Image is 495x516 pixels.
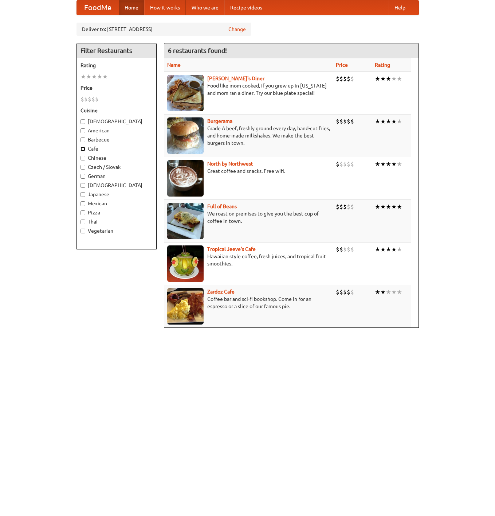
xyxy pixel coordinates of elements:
[167,75,204,111] img: sallys.jpg
[167,295,330,310] p: Coffee bar and sci-fi bookshop. Come in for an espresso or a slice of our famous pie.
[144,0,186,15] a: How it works
[397,75,402,83] li: ★
[397,203,402,211] li: ★
[80,174,85,179] input: German
[80,136,153,143] label: Barbecue
[380,160,386,168] li: ★
[167,160,204,197] img: north.jpg
[380,117,386,125] li: ★
[343,203,347,211] li: $
[386,75,391,83] li: ★
[375,203,380,211] li: ★
[336,203,339,211] li: $
[350,203,354,211] li: $
[207,118,232,124] a: Burgerama
[80,95,84,103] li: $
[391,245,397,253] li: ★
[167,167,330,175] p: Great coffee and snacks. Free wifi.
[80,201,85,206] input: Mexican
[391,203,397,211] li: ★
[76,23,251,36] div: Deliver to: [STREET_ADDRESS]
[95,95,99,103] li: $
[339,75,343,83] li: $
[391,117,397,125] li: ★
[97,73,102,81] li: ★
[336,117,339,125] li: $
[336,160,339,168] li: $
[343,75,347,83] li: $
[207,161,253,167] b: North by Northwest
[80,183,85,188] input: [DEMOGRAPHIC_DATA]
[167,210,330,225] p: We roast on premises to give you the best cup of coffee in town.
[380,288,386,296] li: ★
[347,288,350,296] li: $
[167,82,330,97] p: Food like mom cooked, if you grew up in [US_STATE] and mom ran a diner. Try our blue plate special!
[80,156,85,160] input: Chinese
[186,0,224,15] a: Who we are
[80,200,153,207] label: Mexican
[339,203,343,211] li: $
[391,288,397,296] li: ★
[80,163,153,171] label: Czech / Slovak
[207,75,264,81] a: [PERSON_NAME]'s Diner
[167,288,204,325] img: zardoz.jpg
[339,245,343,253] li: $
[336,75,339,83] li: $
[375,75,380,83] li: ★
[80,137,85,142] input: Barbecue
[397,117,402,125] li: ★
[375,62,390,68] a: Rating
[91,73,97,81] li: ★
[207,203,237,209] a: Full of Beans
[80,62,153,69] h5: Rating
[102,73,108,81] li: ★
[347,117,350,125] li: $
[91,95,95,103] li: $
[228,26,246,33] a: Change
[347,160,350,168] li: $
[397,160,402,168] li: ★
[80,145,153,152] label: Cafe
[386,245,391,253] li: ★
[86,73,91,81] li: ★
[119,0,144,15] a: Home
[380,75,386,83] li: ★
[80,191,153,198] label: Japanese
[80,147,85,151] input: Cafe
[350,245,354,253] li: $
[167,245,204,282] img: jeeves.jpg
[80,192,85,197] input: Japanese
[80,182,153,189] label: [DEMOGRAPHIC_DATA]
[77,43,156,58] h4: Filter Restaurants
[167,117,204,154] img: burgerama.jpg
[391,75,397,83] li: ★
[339,160,343,168] li: $
[391,160,397,168] li: ★
[77,0,119,15] a: FoodMe
[80,210,85,215] input: Pizza
[397,288,402,296] li: ★
[336,62,348,68] a: Price
[80,128,85,133] input: American
[336,245,339,253] li: $
[167,125,330,147] p: Grade A beef, freshly ground every day, hand-cut fries, and home-made milkshakes. We make the bes...
[343,160,347,168] li: $
[343,117,347,125] li: $
[84,95,88,103] li: $
[386,117,391,125] li: ★
[336,288,339,296] li: $
[375,288,380,296] li: ★
[386,203,391,211] li: ★
[80,229,85,233] input: Vegetarian
[397,245,402,253] li: ★
[207,289,235,295] b: Zardoz Cafe
[80,118,153,125] label: [DEMOGRAPHIC_DATA]
[207,246,256,252] b: Tropical Jeeve's Cafe
[343,245,347,253] li: $
[80,172,153,180] label: German
[347,75,350,83] li: $
[167,253,330,267] p: Hawaiian style coffee, fresh juices, and tropical fruit smoothies.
